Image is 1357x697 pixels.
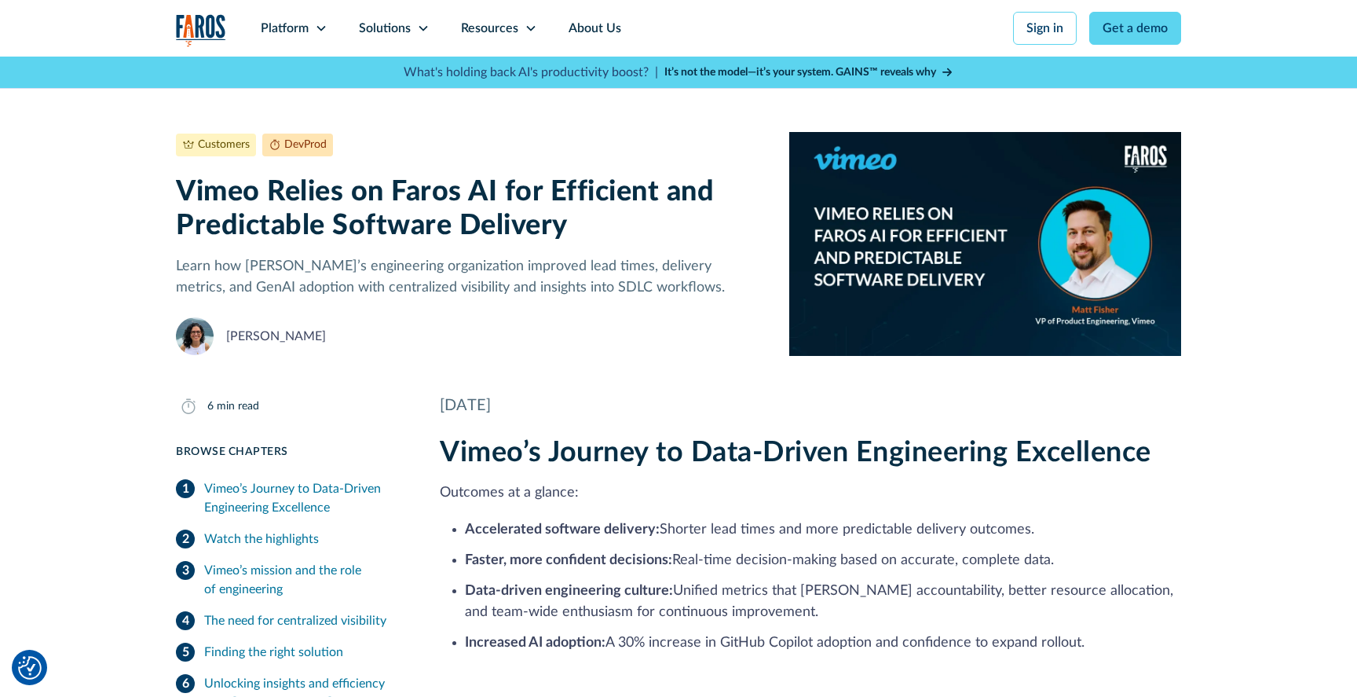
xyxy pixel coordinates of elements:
strong: Data-driven engineering culture: [465,584,673,598]
div: Customers [198,137,250,153]
a: Get a demo [1089,12,1181,45]
div: [PERSON_NAME] [226,327,326,346]
li: Unified metrics that [PERSON_NAME] accountability, better resource allocation, and team-wide enth... [465,581,1181,623]
a: It’s not the model—it’s your system. GAINS™ reveals why [664,64,953,81]
div: Vimeo’s Journey to Data-Driven Engineering Excellence [204,479,402,517]
strong: Faster, more confident decisions: [465,553,672,567]
h2: Vimeo’s Journey to Data-Driven Engineering Excellence [440,436,1181,470]
div: Platform [261,19,309,38]
img: Naomi Lurie [176,317,214,355]
li: Shorter lead times and more predictable delivery outcomes. [465,519,1181,541]
img: On a blue background, the Vimeo and Faros AI logos appear with the text "Vimeo relies on Faros AI... [789,132,1181,356]
a: home [176,14,226,46]
img: Logo of the analytics and reporting company Faros. [176,14,226,46]
strong: Accelerated software delivery: [465,523,660,537]
li: Real-time decision-making based on accurate, complete data. [465,550,1181,571]
img: Revisit consent button [18,656,42,680]
h1: Vimeo Relies on Faros AI for Efficient and Predictable Software Delivery [176,175,764,243]
div: The need for centralized visibility [204,611,386,630]
div: Resources [461,19,518,38]
div: Vimeo’s mission and the role of engineering [204,561,402,599]
a: Sign in [1013,12,1077,45]
strong: Increased AI adoption: [465,636,605,650]
div: DevProd [284,137,327,153]
a: Vimeo’s mission and the role of engineering [176,555,402,605]
button: Cookie Settings [18,656,42,680]
a: Watch the highlights [176,523,402,555]
div: Browse Chapters [176,444,402,460]
a: Vimeo’s Journey to Data-Driven Engineering Excellence [176,473,402,523]
p: Learn how [PERSON_NAME]’s engineering organization improved lead times, delivery metrics, and Gen... [176,256,764,299]
div: Watch the highlights [204,530,319,548]
strong: It’s not the model—it’s your system. GAINS™ reveals why [664,67,936,78]
a: Finding the right solution [176,636,402,668]
div: 6 [207,398,214,415]
div: [DATE] [440,394,1181,417]
div: min read [217,398,259,415]
div: Finding the right solution [204,643,343,662]
a: The need for centralized visibility [176,605,402,636]
p: What's holding back AI's productivity boost? | [404,63,658,82]
li: ‍ A 30% increase in GitHub Copilot adoption and confidence to expand rollout. [465,633,1181,654]
p: Outcomes at a glance: [440,482,1181,504]
div: Solutions [359,19,411,38]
